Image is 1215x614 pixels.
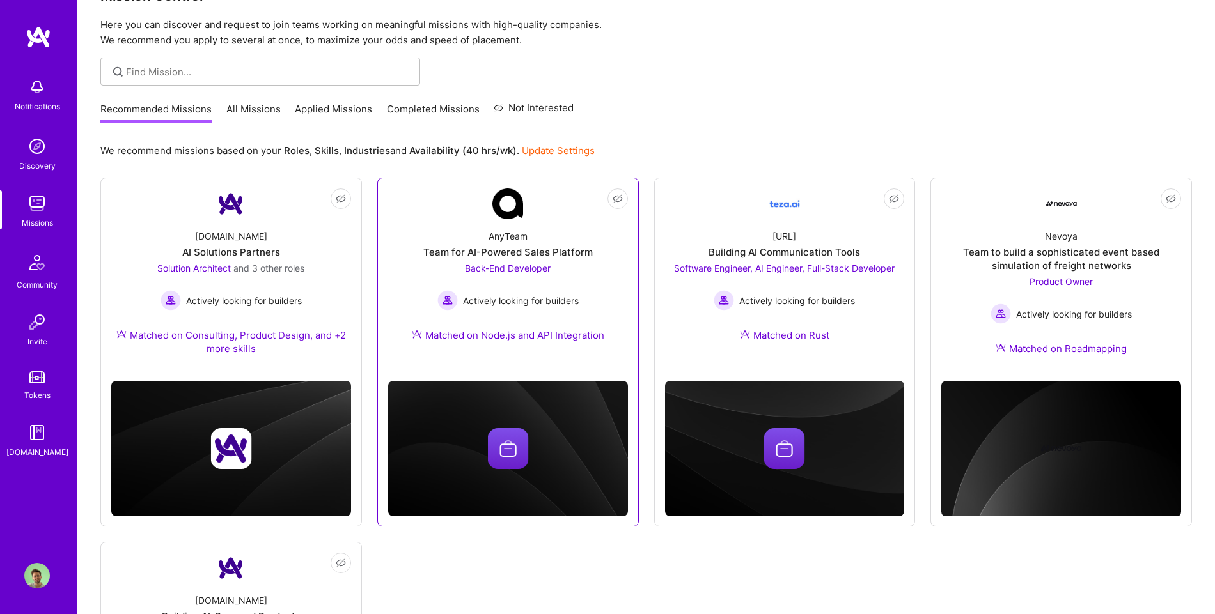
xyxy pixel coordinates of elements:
[764,428,805,469] img: Company logo
[6,445,68,459] div: [DOMAIN_NAME]
[489,229,528,243] div: AnyTeam
[226,102,281,123] a: All Missions
[21,563,53,588] a: User Avatar
[674,263,895,273] span: Software Engineer, AI Engineer, Full-Stack Developer
[387,102,480,123] a: Completed Missions
[19,159,56,173] div: Discovery
[941,381,1181,517] img: cover
[487,428,528,469] img: Company logo
[941,245,1181,272] div: Team to build a sophisticated event based simulation of freight networks
[388,188,628,357] a: Company LogoAnyTeamTeam for AI-Powered Sales PlatformBack-End Developer Actively looking for buil...
[889,194,899,204] i: icon EyeClosed
[714,290,734,311] img: Actively looking for builders
[116,329,127,339] img: Ateam Purple Icon
[24,134,50,159] img: discovery
[991,303,1011,324] img: Actively looking for builders
[996,342,1127,355] div: Matched on Roadmapping
[739,294,855,307] span: Actively looking for builders
[24,74,50,100] img: bell
[233,263,304,273] span: and 3 other roles
[24,309,50,335] img: Invite
[336,558,346,568] i: icon EyeClosed
[465,263,551,273] span: Back-End Developer
[941,188,1181,371] a: Company LogoNevoyaTeam to build a sophisticated event based simulation of freight networksProduct...
[996,342,1006,353] img: Ateam Purple Icon
[665,188,905,357] a: Company Logo[URL]Building AI Communication ToolsSoftware Engineer, AI Engineer, Full-Stack Develo...
[216,188,246,219] img: Company Logo
[315,144,339,157] b: Skills
[216,553,246,583] img: Company Logo
[412,328,604,342] div: Matched on Node.js and API Integration
[24,388,51,402] div: Tokens
[494,100,574,123] a: Not Interested
[1041,428,1082,469] img: Company logo
[423,245,593,259] div: Team for AI-Powered Sales Platform
[1166,194,1176,204] i: icon EyeClosed
[26,26,51,49] img: logo
[22,247,52,278] img: Community
[111,188,351,371] a: Company Logo[DOMAIN_NAME]AI Solutions PartnersSolution Architect and 3 other rolesActively lookin...
[665,381,905,516] img: cover
[157,263,231,273] span: Solution Architect
[412,329,422,339] img: Ateam Purple Icon
[182,245,280,259] div: AI Solutions Partners
[769,188,800,219] img: Company Logo
[463,294,579,307] span: Actively looking for builders
[22,216,53,229] div: Missions
[336,194,346,204] i: icon EyeClosed
[100,102,212,123] a: Recommended Missions
[1046,201,1077,206] img: Company Logo
[740,328,829,342] div: Matched on Rust
[24,563,50,588] img: User Avatar
[186,294,302,307] span: Actively looking for builders
[740,329,750,339] img: Ateam Purple Icon
[613,194,623,204] i: icon EyeClosed
[195,229,267,243] div: [DOMAIN_NAME]
[161,290,181,311] img: Actively looking for builders
[111,328,351,355] div: Matched on Consulting, Product Design, and +2 more skills
[111,65,125,79] i: icon SearchGrey
[24,420,50,445] img: guide book
[295,102,372,123] a: Applied Missions
[709,245,860,259] div: Building AI Communication Tools
[100,144,595,157] p: We recommend missions based on your , , and .
[409,144,517,157] b: Availability (40 hrs/wk)
[492,188,523,219] img: Company Logo
[195,594,267,607] div: [DOMAIN_NAME]
[100,17,1192,48] p: Here you can discover and request to join teams working on meaningful missions with high-quality ...
[111,381,351,516] img: cover
[437,290,458,311] img: Actively looking for builders
[17,278,58,291] div: Community
[1045,229,1078,243] div: Nevoya
[29,371,45,383] img: tokens
[772,229,796,243] div: [URL]
[522,144,595,157] a: Update Settings
[126,65,411,79] input: Find Mission...
[1016,307,1132,321] span: Actively looking for builders
[24,190,50,216] img: teamwork
[15,100,60,113] div: Notifications
[210,428,251,469] img: Company logo
[1030,276,1093,287] span: Product Owner
[344,144,390,157] b: Industries
[388,381,628,516] img: cover
[27,335,47,348] div: Invite
[284,144,310,157] b: Roles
